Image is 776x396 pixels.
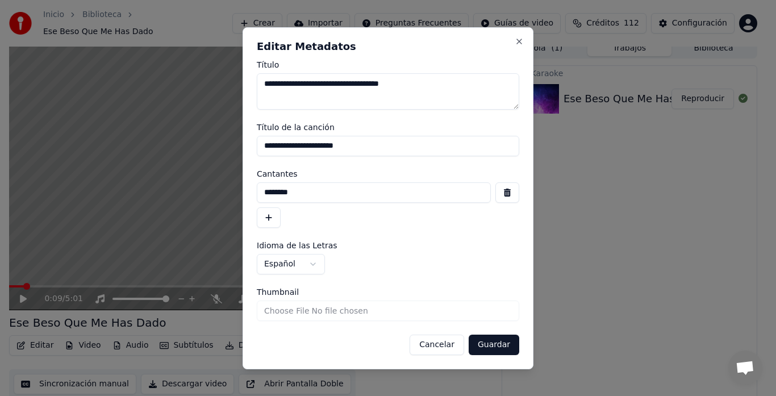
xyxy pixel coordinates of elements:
[257,170,519,178] label: Cantantes
[257,288,299,296] span: Thumbnail
[257,123,519,131] label: Título de la canción
[257,61,519,69] label: Título
[469,335,519,355] button: Guardar
[410,335,464,355] button: Cancelar
[257,241,337,249] span: Idioma de las Letras
[257,41,519,52] h2: Editar Metadatos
